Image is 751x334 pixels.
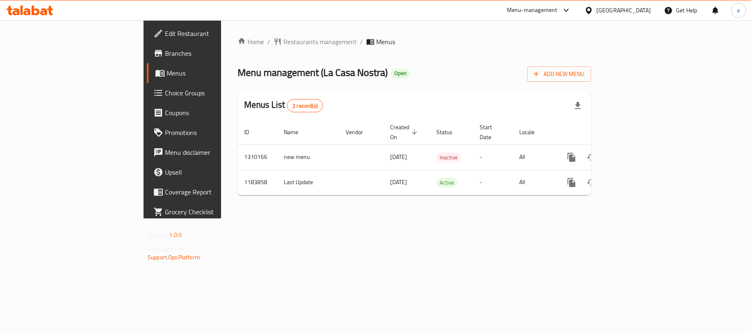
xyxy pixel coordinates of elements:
[244,99,323,112] h2: Menus List
[346,127,374,137] span: Vendor
[513,170,555,195] td: All
[165,187,262,197] span: Coverage Report
[147,142,269,162] a: Menu disclaimer
[147,202,269,222] a: Grocery Checklist
[238,120,647,195] table: enhanced table
[376,37,395,47] span: Menus
[165,167,262,177] span: Upsell
[534,69,584,79] span: Add New Menu
[277,144,339,170] td: new menu
[148,230,168,240] span: Version:
[527,66,591,82] button: Add New Menu
[473,170,513,195] td: -
[519,127,545,137] span: Locale
[148,244,186,254] span: Get support on:
[287,102,323,110] span: 2 record(s)
[390,152,407,162] span: [DATE]
[596,6,651,15] div: [GEOGRAPHIC_DATA]
[165,28,262,38] span: Edit Restaurant
[360,37,363,47] li: /
[390,177,407,187] span: [DATE]
[436,152,461,162] div: Inactive
[165,48,262,58] span: Branches
[238,37,591,47] nav: breadcrumb
[165,108,262,118] span: Coupons
[436,127,463,137] span: Status
[390,122,420,142] span: Created On
[147,103,269,123] a: Coupons
[436,178,457,187] div: Active
[507,5,558,15] div: Menu-management
[555,120,647,145] th: Actions
[473,144,513,170] td: -
[284,127,309,137] span: Name
[165,207,262,217] span: Grocery Checklist
[283,37,357,47] span: Restaurants management
[167,68,262,78] span: Menus
[147,182,269,202] a: Coverage Report
[513,144,555,170] td: All
[165,128,262,137] span: Promotions
[147,63,269,83] a: Menus
[737,6,740,15] span: e
[147,162,269,182] a: Upsell
[391,70,410,77] span: Open
[147,24,269,43] a: Edit Restaurant
[277,170,339,195] td: Last Update
[169,230,182,240] span: 1.0.0
[244,127,260,137] span: ID
[568,96,588,116] div: Export file
[147,123,269,142] a: Promotions
[581,147,601,167] button: Change Status
[273,37,357,47] a: Restaurants management
[147,43,269,63] a: Branches
[562,173,581,192] button: more
[436,153,461,162] span: Inactive
[147,83,269,103] a: Choice Groups
[562,147,581,167] button: more
[165,147,262,157] span: Menu disclaimer
[436,178,457,187] span: Active
[480,122,503,142] span: Start Date
[287,99,323,112] div: Total records count
[165,88,262,98] span: Choice Groups
[391,69,410,78] div: Open
[238,63,388,82] span: Menu management ( La Casa Nostra )
[148,252,200,263] a: Support.OpsPlatform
